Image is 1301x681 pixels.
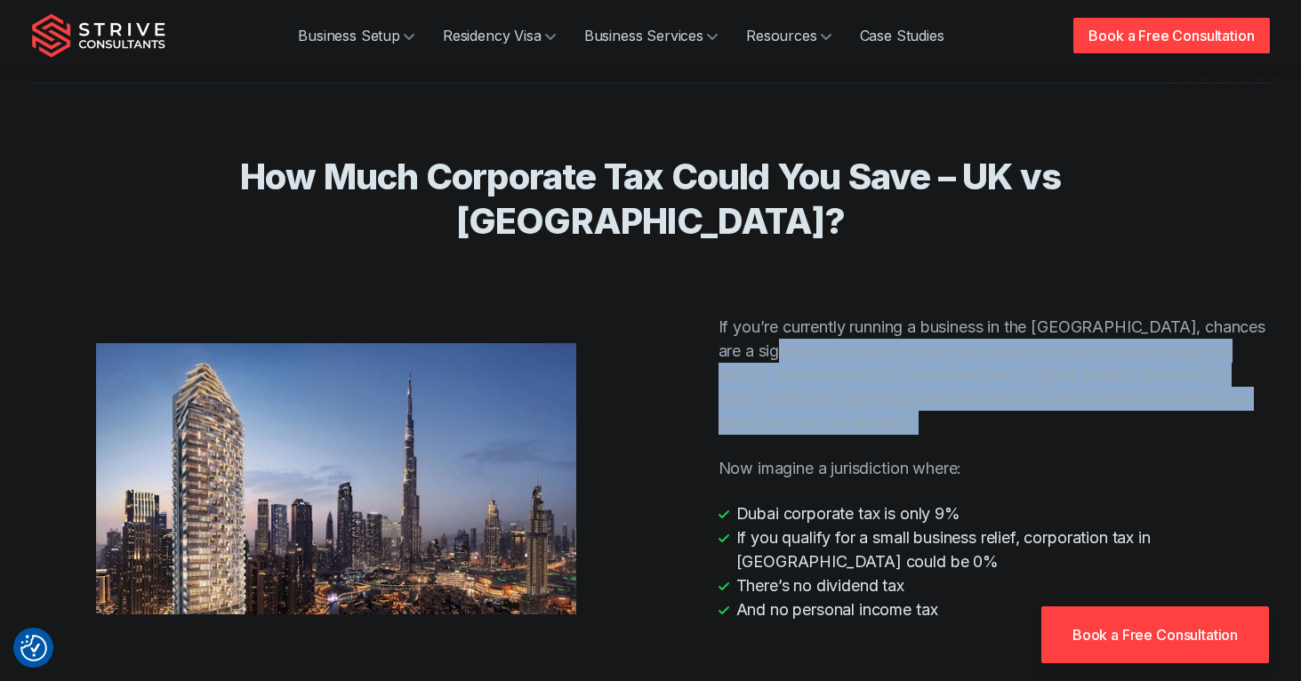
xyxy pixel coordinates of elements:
[719,573,1270,597] li: There’s no dividend tax
[20,635,47,661] img: Revisit consent button
[732,18,846,53] a: Resources
[32,13,165,58] img: Strive Consultants
[82,155,1220,244] h2: How Much Corporate Tax Could You Save – UK vs [GEOGRAPHIC_DATA]?
[719,456,1270,480] p: Now imagine a jurisdiction where:
[284,18,429,53] a: Business Setup
[20,635,47,661] button: Consent Preferences
[719,597,1270,621] li: And no personal income tax
[570,18,732,53] a: Business Services
[719,315,1270,435] p: If you’re currently running a business in the [GEOGRAPHIC_DATA], chances are a significant portio...
[719,501,1270,525] li: Dubai corporate tax is only 9%
[1073,18,1269,53] a: Book a Free Consultation
[719,525,1270,573] li: If you qualify for a small business relief, corporation tax in [GEOGRAPHIC_DATA] could be 0%
[846,18,959,53] a: Case Studies
[429,18,570,53] a: Residency Visa
[96,343,576,614] img: Dubai Corporate Tax Calculator
[1041,606,1269,663] a: Book a Free Consultation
